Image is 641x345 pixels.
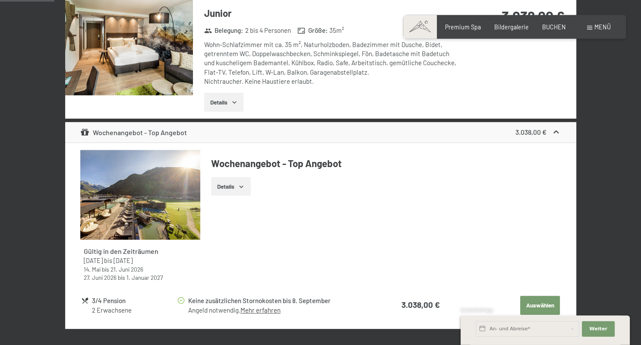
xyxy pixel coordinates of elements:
[204,40,461,86] div: Wohn-Schlafzimmer mit ca. 35 m², Naturholzboden, Badezimmer mit Dusche, Bidet, getrenntem WC, Dop...
[92,296,176,306] div: 3/4 Pension
[445,23,481,31] a: Premium Spa
[494,23,529,31] a: Bildergalerie
[84,265,197,273] div: bis
[204,93,243,112] button: Details
[401,300,440,310] strong: 3.038,00 €
[240,306,281,314] a: Mehr erfahren
[84,273,197,282] div: bis
[84,266,101,273] time: 14.05.2026
[80,150,200,240] img: mss_renderimg.php
[111,266,143,273] time: 21.06.2026
[589,326,607,332] span: Weiter
[211,177,250,196] button: Details
[297,26,328,35] strong: Größe :
[84,247,158,255] strong: Gültig in den Zeiträumen
[502,8,565,24] strong: 3.038,00 €
[594,23,611,31] span: Menü
[84,257,103,264] time: 10.08.2025
[204,6,461,20] h3: Junior
[84,274,117,281] time: 27.06.2026
[84,256,197,265] div: bis
[204,26,243,35] strong: Belegung :
[80,127,187,138] div: Wochenangebot - Top Angebot
[461,307,493,313] span: Schnellanfrage
[211,157,561,170] h4: Wochenangebot - Top Angebot
[582,321,615,337] button: Weiter
[329,26,344,35] span: 35 m²
[65,122,576,143] div: Wochenangebot - Top Angebot3.038,00 €
[542,23,566,31] a: BUCHEN
[515,128,546,136] strong: 3.038,00 €
[520,296,560,315] button: Auswählen
[126,274,163,281] time: 01.01.2027
[245,26,291,35] span: 2 bis 4 Personen
[92,306,176,315] div: 2 Erwachsene
[188,306,368,315] div: Angeld notwendig.
[188,296,368,306] div: Keine zusätzlichen Stornokosten bis 8. September
[114,257,133,264] time: 12.04.2026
